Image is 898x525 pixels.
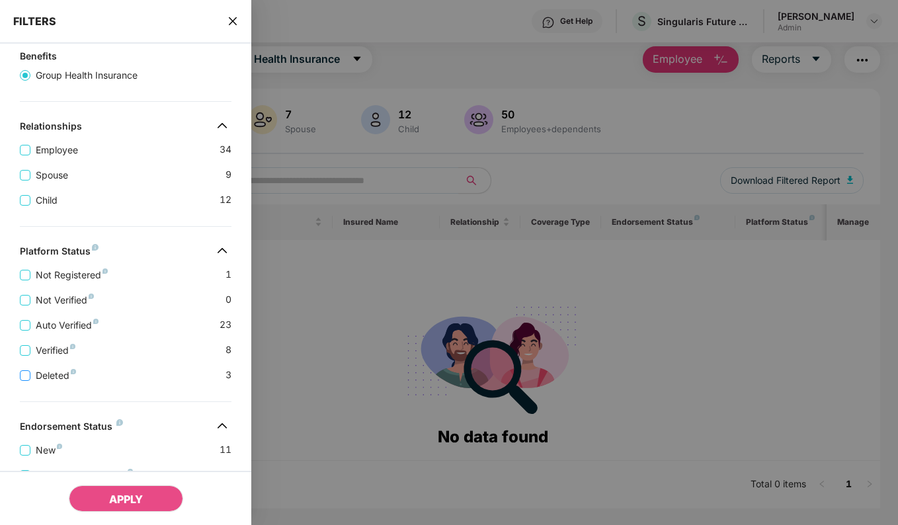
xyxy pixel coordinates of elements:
[57,444,62,449] img: svg+xml;base64,PHN2ZyB4bWxucz0iaHR0cDovL3d3dy53My5vcmcvMjAwMC9zdmciIHdpZHRoPSI4IiBoZWlnaHQ9IjgiIH...
[70,344,75,349] img: svg+xml;base64,PHN2ZyB4bWxucz0iaHR0cDovL3d3dy53My5vcmcvMjAwMC9zdmciIHdpZHRoPSI4IiBoZWlnaHQ9IjgiIH...
[30,468,138,483] span: Pending from Insurer
[102,268,108,274] img: svg+xml;base64,PHN2ZyB4bWxucz0iaHR0cDovL3d3dy53My5vcmcvMjAwMC9zdmciIHdpZHRoPSI4IiBoZWlnaHQ9IjgiIH...
[30,68,143,83] span: Group Health Insurance
[30,193,63,208] span: Child
[13,15,56,28] span: FILTERS
[220,142,231,157] span: 34
[212,115,233,136] img: svg+xml;base64,PHN2ZyB4bWxucz0iaHR0cDovL3d3dy53My5vcmcvMjAwMC9zdmciIHdpZHRoPSIzMiIgaGVpZ2h0PSIzMi...
[225,467,231,483] span: 6
[89,294,94,299] img: svg+xml;base64,PHN2ZyB4bWxucz0iaHR0cDovL3d3dy53My5vcmcvMjAwMC9zdmciIHdpZHRoPSI4IiBoZWlnaHQ9IjgiIH...
[227,15,238,28] span: close
[225,267,231,282] span: 1
[20,421,123,436] div: Endorsement Status
[220,192,231,208] span: 12
[220,442,231,458] span: 11
[30,143,83,157] span: Employee
[69,485,183,512] button: APPLY
[92,244,99,251] img: svg+xml;base64,PHN2ZyB4bWxucz0iaHR0cDovL3d3dy53My5vcmcvMjAwMC9zdmciIHdpZHRoPSI4IiBoZWlnaHQ9IjgiIH...
[20,245,99,261] div: Platform Status
[30,268,113,282] span: Not Registered
[225,343,231,358] span: 8
[212,415,233,436] img: svg+xml;base64,PHN2ZyB4bWxucz0iaHR0cDovL3d3dy53My5vcmcvMjAwMC9zdmciIHdpZHRoPSIzMiIgaGVpZ2h0PSIzMi...
[225,167,231,182] span: 9
[225,368,231,383] span: 3
[220,317,231,333] span: 23
[30,368,81,383] span: Deleted
[71,369,76,374] img: svg+xml;base64,PHN2ZyB4bWxucz0iaHR0cDovL3d3dy53My5vcmcvMjAwMC9zdmciIHdpZHRoPSI4IiBoZWlnaHQ9IjgiIH...
[93,319,99,324] img: svg+xml;base64,PHN2ZyB4bWxucz0iaHR0cDovL3d3dy53My5vcmcvMjAwMC9zdmciIHdpZHRoPSI4IiBoZWlnaHQ9IjgiIH...
[225,292,231,307] span: 0
[212,240,233,261] img: svg+xml;base64,PHN2ZyB4bWxucz0iaHR0cDovL3d3dy53My5vcmcvMjAwMC9zdmciIHdpZHRoPSIzMiIgaGVpZ2h0PSIzMi...
[20,120,82,136] div: Relationships
[30,318,104,333] span: Auto Verified
[128,469,133,474] img: svg+xml;base64,PHN2ZyB4bWxucz0iaHR0cDovL3d3dy53My5vcmcvMjAwMC9zdmciIHdpZHRoPSI4IiBoZWlnaHQ9IjgiIH...
[116,419,123,426] img: svg+xml;base64,PHN2ZyB4bWxucz0iaHR0cDovL3d3dy53My5vcmcvMjAwMC9zdmciIHdpZHRoPSI4IiBoZWlnaHQ9IjgiIH...
[30,343,81,358] span: Verified
[30,293,99,307] span: Not Verified
[30,168,73,182] span: Spouse
[30,443,67,458] span: New
[109,493,143,506] span: APPLY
